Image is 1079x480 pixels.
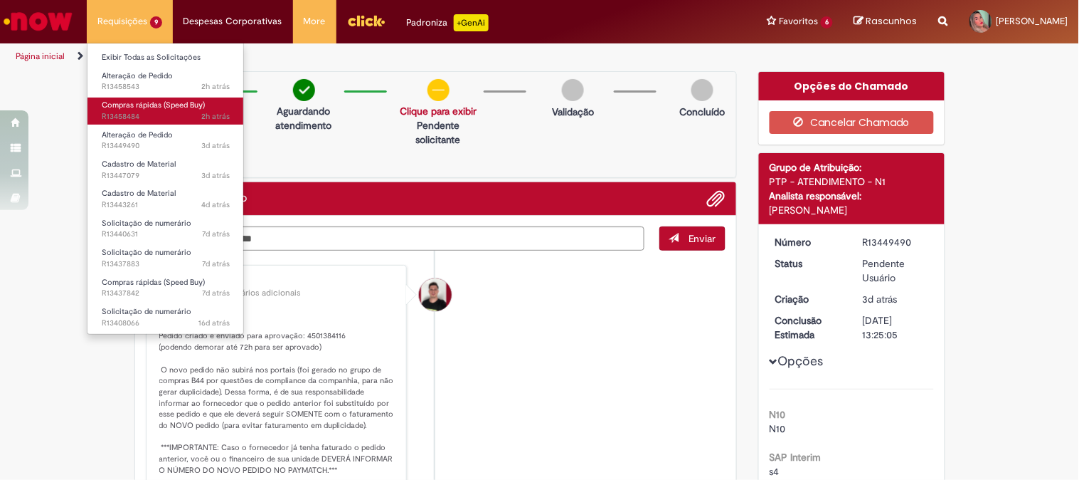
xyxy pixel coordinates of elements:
a: Aberto R13440631 : Solicitação de numerário [87,216,244,242]
time: 22/08/2025 15:56:54 [202,229,230,239]
time: 21/08/2025 17:35:41 [202,288,230,298]
div: [DATE] 13:25:05 [863,313,929,342]
span: Compras rápidas (Speed Buy) [102,277,205,288]
time: 26/08/2025 09:43:36 [201,170,230,181]
img: click_logo_yellow_360x200.png [347,10,386,31]
span: 3d atrás [863,293,898,306]
span: [PERSON_NAME] [996,15,1068,27]
span: R13440631 [102,229,230,240]
span: 3d atrás [201,170,230,181]
span: 6 [821,16,833,28]
span: 7d atrás [202,288,230,298]
span: 2h atrás [201,111,230,122]
a: Página inicial [16,51,65,62]
a: Aberto R13449490 : Alteração de Pedido [87,127,244,154]
span: R13458543 [102,81,230,93]
span: Cadastro de Material [102,159,176,169]
a: Clique para exibir [400,105,477,118]
div: R13449490 [863,235,929,249]
span: 7d atrás [202,229,230,239]
div: [PERSON_NAME] [770,203,934,217]
dt: Número [765,235,852,249]
time: 13/08/2025 10:16:55 [198,318,230,328]
span: Alteração de Pedido [102,71,173,81]
div: Opções do Chamado [759,72,945,100]
time: 25/08/2025 10:08:22 [201,199,230,210]
span: Alteração de Pedido [102,130,173,140]
img: circle-minus.png [427,79,450,101]
img: img-circle-grey.png [562,79,584,101]
ul: Requisições [87,43,244,335]
small: Comentários adicionais [211,287,302,299]
p: Pendente solicitante [400,118,477,147]
time: 21/08/2025 17:43:44 [202,259,230,269]
span: Enviar [689,232,716,245]
span: R13437842 [102,288,230,299]
span: R13447079 [102,170,230,182]
p: +GenAi [454,14,489,31]
a: Aberto R13458484 : Compras rápidas (Speed Buy) [87,98,244,124]
button: Cancelar Chamado [770,111,934,134]
span: R13408066 [102,318,230,329]
span: s4 [770,465,780,478]
div: Matheus Henrique Drudi [419,278,452,311]
span: Cadastro de Material [102,188,176,199]
a: Aberto R13437883 : Solicitação de numerário [87,245,244,271]
span: Despesas Corporativas [184,14,282,28]
dt: Status [765,256,852,271]
a: Aberto R13408066 : Solicitação de numerário [87,304,244,330]
div: Analista responsável: [770,189,934,203]
div: Pendente Usuário [863,256,929,285]
dt: Conclusão Estimada [765,313,852,342]
span: 16d atrás [198,318,230,328]
span: 7d atrás [202,259,230,269]
button: Enviar [659,226,725,251]
textarea: Digite sua mensagem aqui... [146,226,645,251]
a: Rascunhos [854,15,918,28]
span: Compras rápidas (Speed Buy) [102,100,205,110]
a: Aberto R13447079 : Cadastro de Material [87,157,244,183]
span: Favoritos [779,14,818,28]
a: Aberto R13437842 : Compras rápidas (Speed Buy) [87,275,244,301]
img: ServiceNow [1,7,75,36]
a: Aberto R13458543 : Alteração de Pedido [87,68,244,95]
span: Requisições [97,14,147,28]
img: check-circle-green.png [293,79,315,101]
span: Solicitação de numerário [102,247,191,258]
dt: Criação [765,292,852,306]
span: R13449490 [102,140,230,152]
span: Solicitação de numerário [102,218,191,229]
b: SAP Interim [770,451,822,464]
span: Solicitação de numerário [102,306,191,317]
time: 28/08/2025 15:10:26 [201,81,230,92]
span: 3d atrás [201,140,230,151]
span: Rascunhos [866,14,918,28]
span: 9 [150,16,162,28]
a: Aberto R13443261 : Cadastro de Material [87,186,244,212]
span: R13458484 [102,111,230,122]
p: Aguardando atendimento [270,104,337,132]
p: Validação [552,105,594,119]
img: img-circle-grey.png [691,79,713,101]
b: N10 [770,408,786,421]
p: Concluído [680,105,725,119]
div: PTP - ATENDIMENTO - N1 [770,174,934,189]
span: More [304,14,326,28]
div: Padroniza [407,14,489,31]
div: Grupo de Atribuição: [770,160,934,174]
ul: Trilhas de página [11,43,708,70]
time: 26/08/2025 16:25:01 [863,293,898,306]
time: 28/08/2025 15:01:24 [201,111,230,122]
a: Exibir Todas as Solicitações [87,50,244,66]
div: 26/08/2025 16:25:01 [863,292,929,306]
span: N10 [770,422,786,435]
div: [PERSON_NAME] [159,276,396,285]
span: 4d atrás [201,199,230,210]
span: 2h atrás [201,81,230,92]
span: R13437883 [102,259,230,270]
span: R13443261 [102,199,230,211]
button: Adicionar anexos [707,189,725,208]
